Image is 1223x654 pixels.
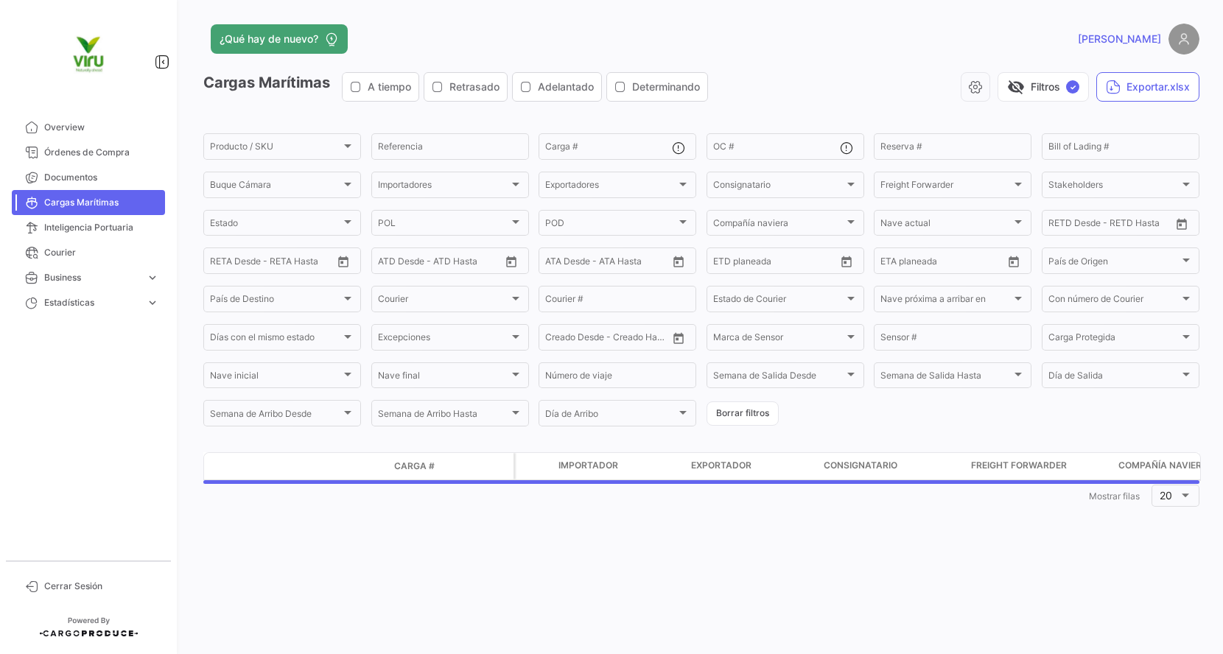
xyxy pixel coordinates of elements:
span: 20 [1160,489,1172,502]
button: Adelantado [513,73,601,101]
span: Stakeholders [1048,182,1180,192]
input: Creado Desde [545,334,599,345]
button: Open calendar [835,250,858,272]
span: Importadores [378,182,509,192]
a: Órdenes de Compra [12,140,165,165]
button: Determinando [607,73,707,101]
span: País de Origen [1048,258,1180,268]
input: ATA Hasta [600,258,659,268]
a: Cargas Marítimas [12,190,165,215]
span: Excepciones [378,334,509,345]
datatable-header-cell: Estado de Envio [270,460,388,472]
a: Inteligencia Portuaria [12,215,165,240]
button: Open calendar [667,250,690,272]
span: Freight Forwarder [880,182,1012,192]
input: Creado Hasta [609,334,667,345]
span: Nave final [378,373,509,383]
span: Compañía naviera [713,220,844,231]
span: ✓ [1066,80,1079,94]
span: POL [378,220,509,231]
span: Marca de Sensor [713,334,844,345]
span: Estado [210,220,341,231]
span: Día de Arribo [545,411,676,421]
input: Desde [880,258,907,268]
span: Determinando [632,80,700,94]
input: Hasta [750,258,808,268]
button: visibility_offFiltros✓ [998,72,1089,102]
span: Día de Salida [1048,373,1180,383]
datatable-header-cell: Consignatario [818,453,965,479]
span: Consignatario [824,459,897,472]
button: A tiempo [343,73,418,101]
span: Overview [44,121,159,134]
button: Open calendar [1003,250,1025,272]
span: Buque Cámara [210,182,341,192]
datatable-header-cell: Póliza [477,460,514,472]
button: Open calendar [332,250,354,272]
span: Retrasado [449,80,500,94]
datatable-header-cell: Carga # [388,454,477,479]
input: Hasta [1085,220,1143,231]
span: Cargas Marítimas [44,196,159,209]
button: Open calendar [667,327,690,349]
span: Mostrar filas [1089,490,1140,502]
span: Importador [558,459,618,472]
datatable-header-cell: Exportador [685,453,818,479]
span: [PERSON_NAME] [1078,32,1161,46]
button: Open calendar [500,250,522,272]
span: Nave próxima a arribar en [880,296,1012,306]
span: Freight Forwarder [971,459,1067,472]
span: País de Destino [210,296,341,306]
span: Estado de Courier [713,296,844,306]
span: visibility_off [1007,78,1025,96]
input: Hasta [917,258,975,268]
span: Adelantado [538,80,594,94]
span: A tiempo [368,80,411,94]
span: Exportador [691,459,751,472]
span: Semana de Arribo Hasta [378,411,509,421]
span: Compañía naviera [1118,459,1208,472]
span: Semana de Arribo Desde [210,411,341,421]
span: Documentos [44,171,159,184]
img: placeholder-user.png [1168,24,1199,54]
span: Nave inicial [210,373,341,383]
span: Carga # [394,460,435,473]
span: POD [545,220,676,231]
input: ATD Hasta [435,258,493,268]
span: Semana de Salida Hasta [880,373,1012,383]
a: Overview [12,115,165,140]
h3: Cargas Marítimas [203,72,712,102]
span: Cerrar Sesión [44,580,159,593]
span: expand_more [146,271,159,284]
span: Estadísticas [44,296,140,309]
span: Courier [44,246,159,259]
input: Desde [713,258,740,268]
datatable-header-cell: Importador [553,453,685,479]
span: Inteligencia Portuaria [44,221,159,234]
input: Hasta [247,258,305,268]
button: Exportar.xlsx [1096,72,1199,102]
a: Courier [12,240,165,265]
input: Desde [210,258,236,268]
input: Desde [1048,220,1075,231]
span: Con número de Courier [1048,296,1180,306]
datatable-header-cell: Modo de Transporte [234,460,270,472]
span: Producto / SKU [210,144,341,154]
button: Retrasado [424,73,507,101]
span: Semana de Salida Desde [713,373,844,383]
span: ¿Qué hay de nuevo? [220,32,318,46]
input: ATD Desde [378,258,424,268]
span: Exportadores [545,182,676,192]
span: expand_more [146,296,159,309]
span: Órdenes de Compra [44,146,159,159]
button: Open calendar [1171,213,1193,235]
datatable-header-cell: Freight Forwarder [965,453,1112,479]
datatable-header-cell: Carga Protegida [516,453,553,479]
span: Carga Protegida [1048,334,1180,345]
a: Documentos [12,165,165,190]
span: Courier [378,296,509,306]
span: Nave actual [880,220,1012,231]
span: Consignatario [713,182,844,192]
button: ¿Qué hay de nuevo? [211,24,348,54]
span: Business [44,271,140,284]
